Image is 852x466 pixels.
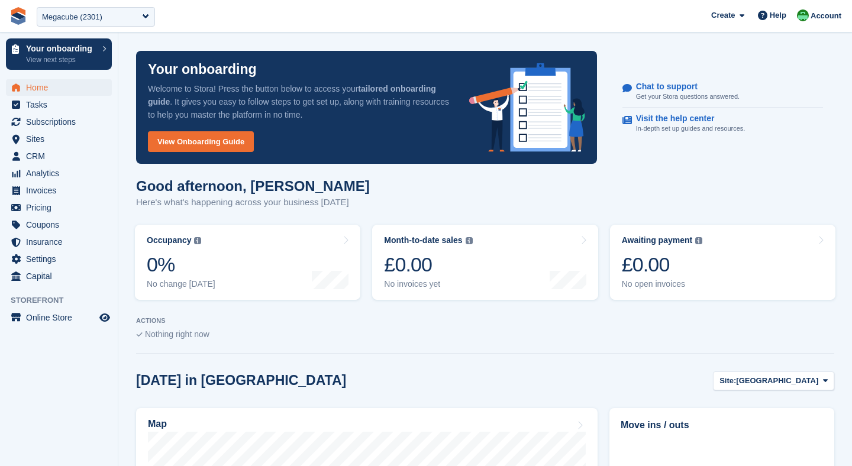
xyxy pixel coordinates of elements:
a: menu [6,79,112,96]
div: No invoices yet [384,279,472,289]
div: Megacube (2301) [42,11,102,23]
a: Preview store [98,310,112,325]
a: menu [6,234,112,250]
img: icon-info-grey-7440780725fd019a000dd9b08b2336e03edf1995a4989e88bcd33f0948082b44.svg [466,237,473,244]
span: Account [811,10,841,22]
img: onboarding-info-6c161a55d2c0e0a8cae90662b2fe09162a5109e8cc188191df67fb4f79e88e88.svg [469,63,585,152]
a: Your onboarding View next steps [6,38,112,70]
span: Pricing [26,199,97,216]
a: menu [6,96,112,113]
a: menu [6,216,112,233]
p: Welcome to Stora! Press the button below to access your . It gives you easy to follow steps to ge... [148,82,450,121]
div: No change [DATE] [147,279,215,289]
span: Home [26,79,97,96]
div: Month-to-date sales [384,235,462,245]
span: Settings [26,251,97,267]
div: 0% [147,253,215,277]
p: ACTIONS [136,317,834,325]
span: Nothing right now [145,329,209,339]
a: menu [6,165,112,182]
a: menu [6,251,112,267]
p: Chat to support [636,82,730,92]
h2: Move ins / outs [621,418,823,432]
a: Occupancy 0% No change [DATE] [135,225,360,300]
a: menu [6,309,112,326]
a: menu [6,114,112,130]
span: Storefront [11,295,118,306]
a: Chat to support Get your Stora questions answered. [622,76,823,108]
span: Help [770,9,786,21]
a: View Onboarding Guide [148,131,254,152]
span: Online Store [26,309,97,326]
p: Your onboarding [26,44,96,53]
a: Awaiting payment £0.00 No open invoices [610,225,835,300]
span: Capital [26,268,97,284]
span: Tasks [26,96,97,113]
div: Awaiting payment [622,235,693,245]
a: menu [6,182,112,199]
span: Insurance [26,234,97,250]
div: £0.00 [384,253,472,277]
img: icon-info-grey-7440780725fd019a000dd9b08b2336e03edf1995a4989e88bcd33f0948082b44.svg [194,237,201,244]
p: Your onboarding [148,63,257,76]
span: Site: [719,375,736,387]
span: [GEOGRAPHIC_DATA] [736,375,818,387]
a: menu [6,268,112,284]
p: Get your Stora questions answered. [636,92,740,102]
p: Here's what's happening across your business [DATE] [136,196,370,209]
span: Analytics [26,165,97,182]
a: menu [6,199,112,216]
div: £0.00 [622,253,703,277]
a: Month-to-date sales £0.00 No invoices yet [372,225,598,300]
button: Site: [GEOGRAPHIC_DATA] [713,371,834,391]
span: Coupons [26,216,97,233]
a: menu [6,131,112,147]
h1: Good afternoon, [PERSON_NAME] [136,178,370,194]
span: Create [711,9,735,21]
div: No open invoices [622,279,703,289]
span: CRM [26,148,97,164]
a: menu [6,148,112,164]
p: In-depth set up guides and resources. [636,124,745,134]
span: Subscriptions [26,114,97,130]
img: stora-icon-8386f47178a22dfd0bd8f6a31ec36ba5ce8667c1dd55bd0f319d3a0aa187defe.svg [9,7,27,25]
span: Invoices [26,182,97,199]
h2: [DATE] in [GEOGRAPHIC_DATA] [136,373,346,389]
img: icon-info-grey-7440780725fd019a000dd9b08b2336e03edf1995a4989e88bcd33f0948082b44.svg [695,237,702,244]
div: Occupancy [147,235,191,245]
h2: Map [148,419,167,429]
p: View next steps [26,54,96,65]
img: blank_slate_check_icon-ba018cac091ee9be17c0a81a6c232d5eb81de652e7a59be601be346b1b6ddf79.svg [136,332,143,337]
a: Visit the help center In-depth set up guides and resources. [622,108,823,140]
img: Laura Carlisle [797,9,809,21]
p: Visit the help center [636,114,736,124]
span: Sites [26,131,97,147]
